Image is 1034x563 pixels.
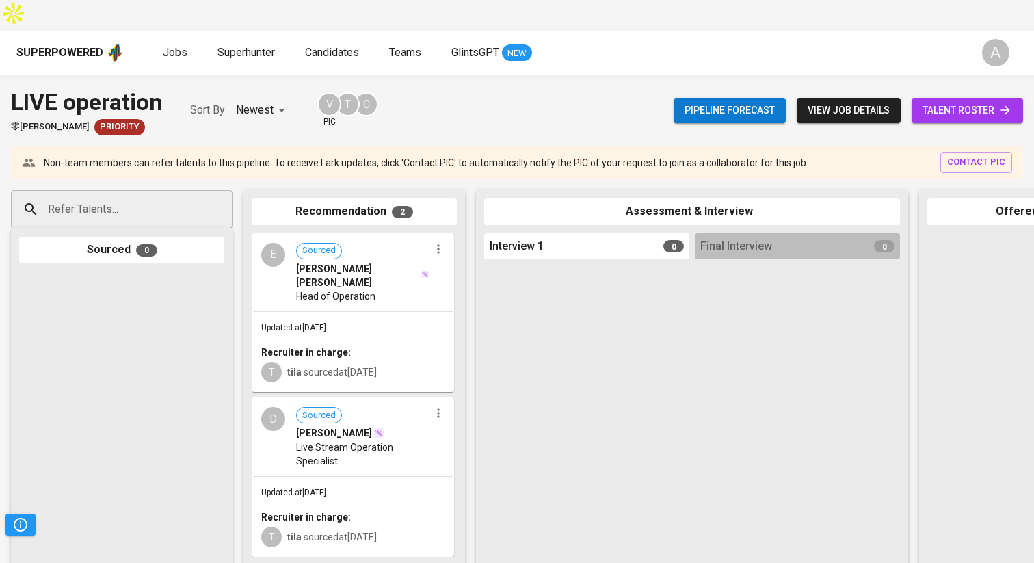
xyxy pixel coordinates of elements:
div: E [261,243,285,267]
b: Recruiter in charge: [261,512,351,523]
div: V [317,92,341,116]
span: 零[PERSON_NAME] [11,120,89,133]
span: 2 [392,206,413,218]
a: GlintsGPT NEW [451,44,532,62]
div: Newest [236,98,290,123]
button: view job details [797,98,901,123]
span: Superhunter [217,46,275,59]
span: NEW [502,47,532,60]
div: LIVE operation [11,86,163,119]
p: Newest [236,102,274,118]
b: tila [287,532,302,542]
img: app logo [106,42,124,63]
p: Non-team members can refer talents to this pipeline. To receive Lark updates, click 'Contact PIC'... [44,156,808,170]
div: T [261,527,282,547]
span: Live Stream Operation Specialist [296,441,429,468]
div: Recommendation [252,198,457,225]
span: sourced at [DATE] [287,367,377,378]
div: T [336,92,360,116]
button: Pipeline forecast [674,98,786,123]
span: Sourced [297,409,341,422]
img: magic_wand.svg [373,428,384,438]
span: talent roster [923,102,1012,119]
span: Sourced [297,244,341,257]
div: D [261,407,285,431]
span: view job details [808,102,890,119]
span: Jobs [163,46,187,59]
a: Jobs [163,44,190,62]
span: Head of Operation [296,289,375,303]
div: Superpowered [16,45,103,61]
div: Assessment & Interview [484,198,900,225]
span: Candidates [305,46,359,59]
a: Candidates [305,44,362,62]
a: Superhunter [217,44,278,62]
div: C [354,92,378,116]
span: [PERSON_NAME] [296,426,372,440]
span: 0 [136,244,157,257]
b: tila [287,367,302,378]
img: magic_wand.svg [421,270,429,279]
div: New Job received from Demand Team [94,119,145,135]
a: talent roster [912,98,1023,123]
span: Final Interview [700,239,772,254]
div: Sourced [19,237,224,263]
div: A [982,39,1009,66]
span: Updated at [DATE] [261,488,326,497]
a: Superpoweredapp logo [16,42,124,63]
button: Pipeline Triggers [5,514,36,536]
div: pic [317,92,341,128]
b: Recruiter in charge: [261,347,351,358]
span: Updated at [DATE] [261,323,326,332]
span: [PERSON_NAME] [PERSON_NAME] [296,262,419,289]
span: 0 [663,240,684,252]
span: Priority [94,120,145,133]
a: Teams [389,44,424,62]
span: contact pic [947,155,1005,170]
span: Teams [389,46,421,59]
button: contact pic [940,152,1012,173]
p: Sort By [190,102,225,118]
span: Interview 1 [490,239,544,254]
span: Pipeline forecast [685,102,775,119]
button: A [974,31,1018,75]
button: Open [225,208,228,211]
span: sourced at [DATE] [287,532,377,542]
span: GlintsGPT [451,46,499,59]
div: T [261,362,282,382]
span: 0 [874,240,894,252]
